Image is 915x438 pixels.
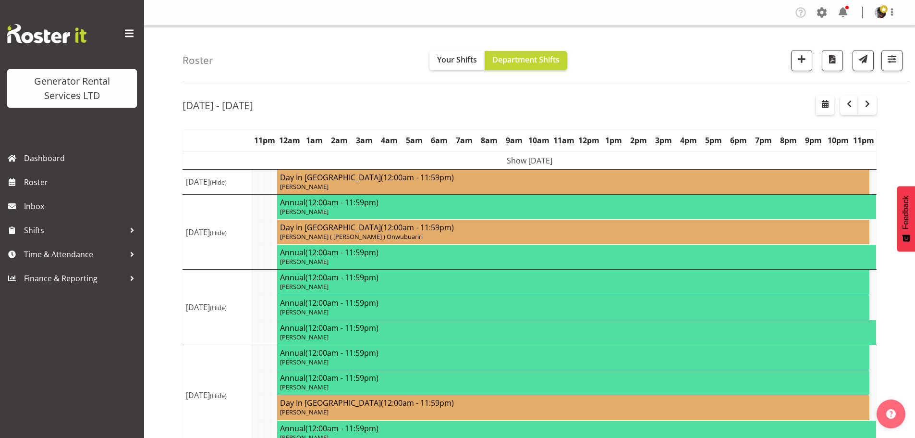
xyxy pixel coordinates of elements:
[305,423,378,434] span: (12:00am - 11:59pm)
[280,424,873,433] h4: Annual
[280,308,329,316] span: [PERSON_NAME]
[576,129,601,151] th: 12pm
[551,129,576,151] th: 11am
[305,348,378,358] span: (12:00am - 11:59pm)
[183,194,252,270] td: [DATE]
[851,129,876,151] th: 11pm
[881,50,903,71] button: Filter Shifts
[280,182,329,191] span: [PERSON_NAME]
[791,50,812,71] button: Add a new shift
[822,50,843,71] button: Download a PDF of the roster according to the set date range.
[305,373,378,383] span: (12:00am - 11:59pm)
[280,373,866,383] h4: Annual
[210,303,227,312] span: (Hide)
[352,129,377,151] th: 3am
[280,408,329,416] span: [PERSON_NAME]
[751,129,776,151] th: 7pm
[280,383,329,391] span: [PERSON_NAME]
[24,271,125,286] span: Finance & Reporting
[886,409,896,419] img: help-xxl-2.png
[676,129,701,151] th: 4pm
[476,129,501,151] th: 8am
[853,50,874,71] button: Send a list of all shifts for the selected filtered period to all rostered employees.
[280,223,866,232] h4: Day In [GEOGRAPHIC_DATA]
[183,169,252,194] td: [DATE]
[451,129,476,151] th: 7am
[875,7,886,18] img: zak-c4-tapling8d06a56ee3cf7edc30ba33f1efe9ca8c.png
[210,178,227,187] span: (Hide)
[601,129,626,151] th: 1pm
[492,54,560,65] span: Department Shifts
[429,51,485,70] button: Your Shifts
[305,298,378,308] span: (12:00am - 11:59pm)
[437,54,477,65] span: Your Shifts
[826,129,851,151] th: 10pm
[501,129,526,151] th: 9am
[377,129,402,151] th: 4am
[280,207,329,216] span: [PERSON_NAME]
[651,129,676,151] th: 3pm
[210,391,227,400] span: (Hide)
[701,129,726,151] th: 5pm
[305,247,378,258] span: (12:00am - 11:59pm)
[24,247,125,262] span: Time & Attendance
[280,282,329,291] span: [PERSON_NAME]
[801,129,826,151] th: 9pm
[402,129,427,151] th: 5am
[381,222,454,233] span: (12:00am - 11:59pm)
[280,198,873,207] h4: Annual
[280,333,329,341] span: [PERSON_NAME]
[897,186,915,251] button: Feedback - Show survey
[280,298,866,308] h4: Annual
[24,199,139,213] span: Inbox
[305,197,378,208] span: (12:00am - 11:59pm)
[381,172,454,183] span: (12:00am - 11:59pm)
[776,129,801,151] th: 8pm
[302,129,327,151] th: 1am
[24,175,139,189] span: Roster
[7,24,86,43] img: Rosterit website logo
[280,232,423,241] span: [PERSON_NAME] ( [PERSON_NAME] ) Onwubuariri
[280,398,866,408] h4: Day In [GEOGRAPHIC_DATA]
[280,173,866,182] h4: Day In [GEOGRAPHIC_DATA]
[305,272,378,283] span: (12:00am - 11:59pm)
[183,151,877,170] td: Show [DATE]
[726,129,751,151] th: 6pm
[24,151,139,165] span: Dashboard
[381,398,454,408] span: (12:00am - 11:59pm)
[280,257,329,266] span: [PERSON_NAME]
[902,196,910,229] span: Feedback
[526,129,551,151] th: 10am
[485,51,567,70] button: Department Shifts
[280,323,873,333] h4: Annual
[626,129,651,151] th: 2pm
[183,270,252,345] td: [DATE]
[17,74,127,103] div: Generator Rental Services LTD
[252,129,277,151] th: 11pm
[24,223,125,238] span: Shifts
[816,96,834,115] button: Select a specific date within the roster.
[277,129,302,151] th: 12am
[210,228,227,237] span: (Hide)
[280,273,866,282] h4: Annual
[183,99,253,112] h2: [DATE] - [DATE]
[280,348,866,358] h4: Annual
[183,55,213,66] h4: Roster
[305,323,378,333] span: (12:00am - 11:59pm)
[327,129,352,151] th: 2am
[427,129,451,151] th: 6am
[280,248,873,257] h4: Annual
[280,358,329,366] span: [PERSON_NAME]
